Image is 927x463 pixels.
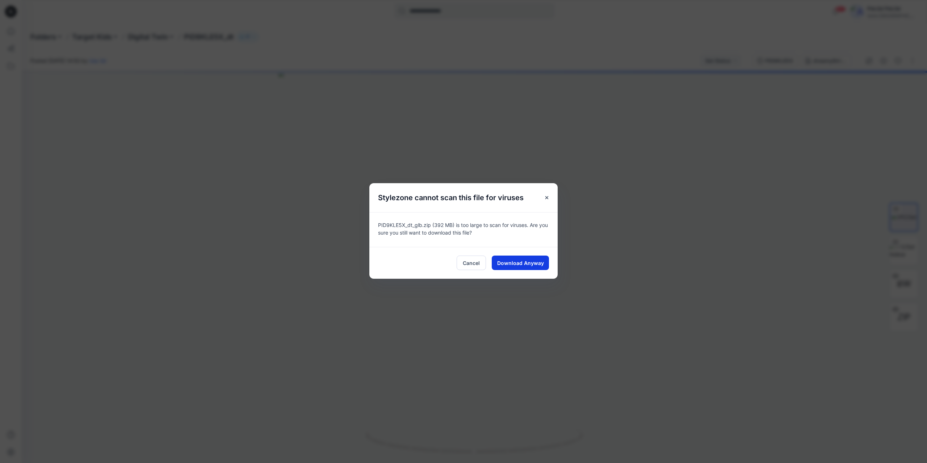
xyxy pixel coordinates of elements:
button: Close [540,191,553,204]
button: Cancel [457,256,486,270]
h5: Stylezone cannot scan this file for viruses [369,183,532,212]
span: Download Anyway [497,259,544,267]
button: Download Anyway [492,256,549,270]
span: Cancel [463,259,480,267]
div: PID9KLE5X_dt_glb.zip (392 MB) is too large to scan for viruses. Are you sure you still want to do... [369,212,558,247]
